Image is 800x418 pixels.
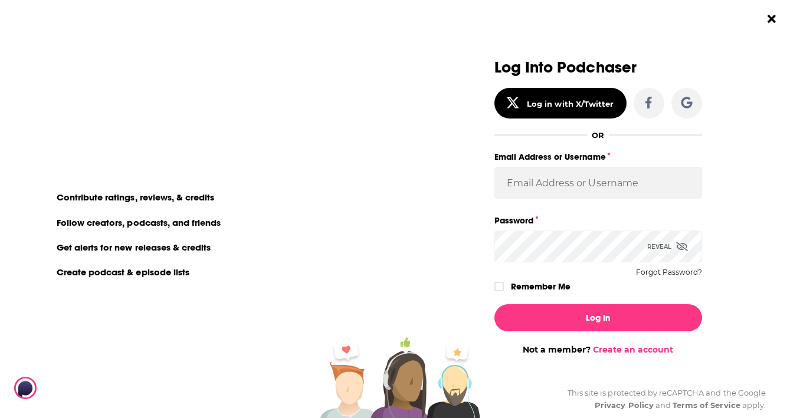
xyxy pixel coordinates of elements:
li: Contribute ratings, reviews, & credits [50,189,223,205]
div: This site is protected by reCAPTCHA and the Google and apply. [558,387,766,412]
h3: Log Into Podchaser [494,59,702,76]
a: Create an account [593,344,673,355]
a: Terms of Service [673,400,740,410]
label: Remember Me [511,279,571,294]
button: Log In [494,304,702,331]
li: Get alerts for new releases & credits [50,239,219,255]
div: Reveal [647,231,688,262]
label: Password [494,213,702,228]
button: Forgot Password? [636,268,702,277]
div: You need to login or register to view this page. [50,59,319,101]
div: OR [592,130,604,140]
div: Log in with X/Twitter [527,99,614,108]
button: Close Button [760,8,783,30]
img: Podchaser - Follow, Share and Rate Podcasts [14,377,127,399]
li: On Podchaser you can: [50,169,286,180]
a: Podchaser - Follow, Share and Rate Podcasts [14,377,118,399]
li: Follow creators, podcasts, and friends [50,215,229,230]
a: Privacy Policy [595,400,654,410]
button: Log in with X/Twitter [494,88,627,119]
li: Create podcast & episode lists [50,264,198,279]
div: Not a member? [494,344,702,355]
label: Email Address or Username [494,149,702,164]
input: Email Address or Username [494,167,702,199]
